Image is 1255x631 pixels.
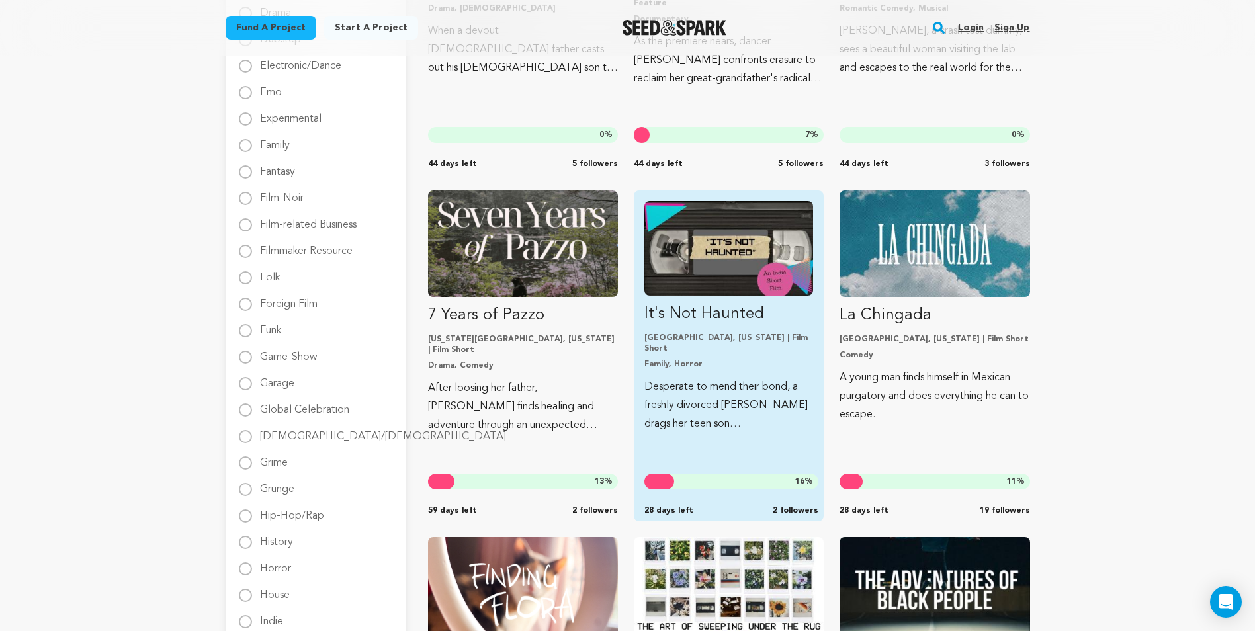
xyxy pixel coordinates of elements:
span: 0 [1012,131,1016,139]
span: 11 [1007,478,1016,485]
a: Login [958,17,984,38]
a: Fund 7 Years of Pazzo [428,190,618,435]
span: % [599,130,613,140]
p: [US_STATE][GEOGRAPHIC_DATA], [US_STATE] | Film Short [428,334,618,355]
a: Sign up [994,17,1029,38]
label: Experimental [260,103,322,124]
label: Hip-Hop/Rap [260,500,324,521]
span: 5 followers [778,159,824,169]
label: Filmmaker Resource [260,235,353,257]
span: 0 [599,131,604,139]
span: % [1012,130,1025,140]
span: % [805,130,818,140]
span: 44 days left [428,159,477,169]
span: 7 [805,131,810,139]
span: 44 days left [634,159,683,169]
label: Indie [260,606,283,627]
a: Fund a project [226,16,316,40]
span: 28 days left [840,505,888,516]
span: % [795,476,813,487]
a: Seed&Spark Homepage [623,20,726,36]
label: Funk [260,315,281,336]
label: Horror [260,553,291,574]
span: 5 followers [572,159,618,169]
label: Folk [260,262,280,283]
span: 28 days left [644,505,693,516]
p: Drama, Comedy [428,360,618,371]
label: Film-Noir [260,183,304,204]
label: Film-related Business [260,209,357,230]
label: Emo [260,77,282,98]
p: 7 Years of Pazzo [428,305,618,326]
span: 16 [795,478,804,485]
a: Start a project [324,16,418,40]
p: Family, Horror [644,359,813,370]
a: Fund La Chingada [840,190,1029,424]
span: 19 followers [980,505,1030,516]
label: Foreign Film [260,288,318,310]
p: [GEOGRAPHIC_DATA], [US_STATE] | Film Short [644,333,813,354]
label: House [260,579,290,601]
p: [GEOGRAPHIC_DATA], [US_STATE] | Film Short [840,334,1029,345]
span: 3 followers [984,159,1030,169]
span: 2 followers [773,505,818,516]
p: As the premiere nears, dancer [PERSON_NAME] confronts erasure to reclaim her great-grandfather's ... [634,32,824,88]
p: It's Not Haunted [644,304,813,325]
label: Global Celebration [260,394,349,415]
label: Garage [260,368,294,389]
label: Electronic/Dance [260,50,341,71]
p: Comedy [840,350,1029,360]
img: Seed&Spark Logo Dark Mode [623,20,726,36]
label: [DEMOGRAPHIC_DATA]/[DEMOGRAPHIC_DATA] [260,421,506,442]
a: Fund It&#039;s Not Haunted [644,201,813,433]
label: Family [260,130,290,151]
span: 59 days left [428,505,477,516]
p: A young man finds himself in Mexican purgatory and does everything he can to escape. [840,368,1029,424]
span: % [595,476,613,487]
label: Fantasy [260,156,295,177]
span: 13 [595,478,604,485]
p: Desperate to mend their bond, a freshly divorced [PERSON_NAME] drags her teen son [PERSON_NAME] o... [644,378,813,433]
p: After loosing her father, [PERSON_NAME] finds healing and adventure through an unexpected friends... [428,379,618,435]
label: Game-Show [260,341,318,362]
label: Grime [260,447,288,468]
span: % [1007,476,1025,487]
label: Grunge [260,474,294,495]
p: La Chingada [840,305,1029,326]
span: 2 followers [572,505,618,516]
span: 44 days left [840,159,888,169]
label: History [260,526,293,548]
div: Open Intercom Messenger [1210,586,1242,618]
